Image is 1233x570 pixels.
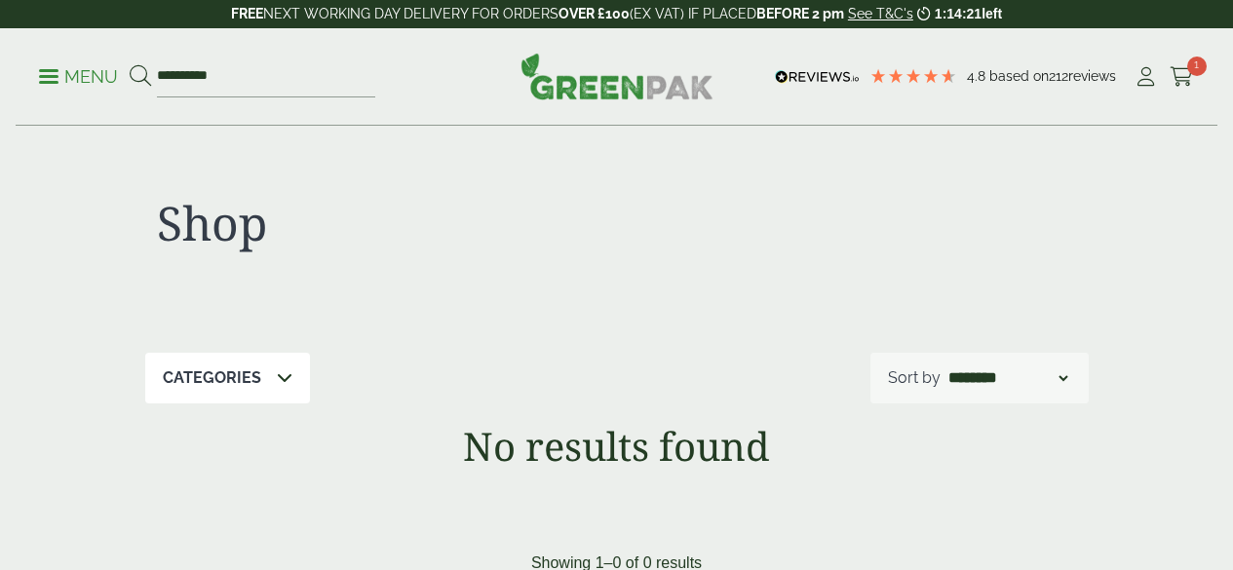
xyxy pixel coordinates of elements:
span: left [982,6,1002,21]
h1: Shop [157,195,605,251]
span: 4.8 [967,68,989,84]
h1: No results found [93,423,1141,470]
i: My Account [1134,67,1158,87]
a: Menu [39,65,118,85]
i: Cart [1170,67,1194,87]
span: 1 [1187,57,1207,76]
p: Categories [163,366,261,390]
a: See T&C's [848,6,913,21]
img: REVIEWS.io [775,70,860,84]
span: 1:14:21 [935,6,982,21]
a: 1 [1170,62,1194,92]
span: reviews [1068,68,1116,84]
strong: FREE [231,6,263,21]
span: Based on [989,68,1049,84]
select: Shop order [944,366,1071,390]
p: Sort by [888,366,941,390]
div: 4.79 Stars [869,67,957,85]
img: GreenPak Supplies [520,53,713,99]
strong: OVER £100 [559,6,630,21]
strong: BEFORE 2 pm [756,6,844,21]
p: Menu [39,65,118,89]
span: 212 [1049,68,1068,84]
